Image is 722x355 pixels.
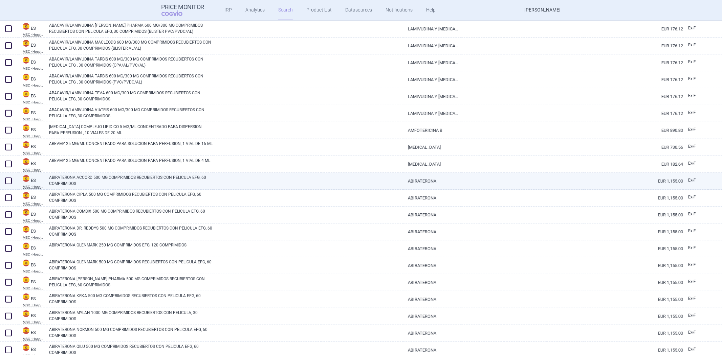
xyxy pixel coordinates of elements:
[49,327,213,339] a: ABIRATERONA NORMON 500 MG COMPRIMIDOS RECUBIERTOS CON PELICULA EFG, 60 COMPRIMIDOS
[49,242,213,254] a: ABIRATERONA GLENMARK 250 MG COMPRIMIDOS EFG, 120 COMPRIMIDOS
[584,122,683,139] a: EUR 890.80
[49,259,213,271] a: ABIRATERONA GLENMARK 500 MG COMPRIMIDOS RECUBIERTOS CON PELICULA EFG, 60 COMPRIMIDOS
[49,56,213,68] a: ABACAVIR/LAMIVUDINA TARBIS 600 MG/300 MG COMPRIMIDOS RECUBIERTOS CON PELICULA EFG , 30 COMPRIMIDO...
[584,71,683,88] a: EUR 176.12
[49,73,213,85] a: ABACAVIR/LAMIVUDINA TARBIS 600 MG/300 MG COMPRIMIDOS RECUBIERTOS CON PELICULA EFG , 30 COMPRIMIDO...
[23,321,44,324] abbr: MSC - Hospital — List of hospital medicinal products published by the Ministry of Health, Social ...
[49,158,213,170] a: ABEVMY 25 MG/ML CONCENTRADO PARA SOLUCION PARA PERFUSION, 1 VIAL DE 4 ML
[23,108,29,114] img: Spain
[23,135,44,138] abbr: MSC - Hospital — List of hospital medicinal products published by the Ministry of Health, Social ...
[403,139,461,156] a: [MEDICAL_DATA]
[584,88,683,105] a: EUR 176.12
[403,291,461,308] a: ABIRATERONA
[49,107,213,119] a: ABACAVIR/LAMIVUDINA VIATRIS 600 MG/300 MG COMPRIMIDOS RECUBIERTOS CON PELICULA EFG, 30 COMPRIMIDOS
[18,327,44,341] a: ESESMSC - Hospital
[403,223,461,240] a: ABIRATERONA
[403,21,461,37] a: LAMIVUDINA Y [MEDICAL_DATA]
[403,325,461,341] a: ABIRATERONA
[23,209,29,216] img: Spain
[161,4,204,10] strong: Price Monitor
[403,274,461,291] a: ABIRATERONA
[403,38,461,54] a: LAMIVUDINA Y [MEDICAL_DATA]
[683,91,708,101] a: Ex-F
[584,21,683,37] a: EUR 176.12
[161,4,204,17] a: Price MonitorCOGVIO
[23,158,29,165] img: Spain
[584,54,683,71] a: EUR 176.12
[403,308,461,325] a: ABIRATERONA
[18,276,44,290] a: ESESMSC - Hospital
[584,139,683,156] a: EUR 730.56
[49,90,213,102] a: ABACAVIR/LAMIVUDINA TEVA 600 MG/300 MG COMPRIMIDOS RECUBIERTOS CON PELICULA EFG, 30 COMPRIMIDOS
[23,304,44,307] abbr: MSC - Hospital — List of hospital medicinal products published by the Ministry of Health, Social ...
[683,23,708,33] a: Ex-F
[49,191,213,204] a: ABIRATERONA CIPLA 500 MG COMPRIMIDOS RECUBIERTOS CON PELICULA EFG, 60 COMPRIMIDOS
[683,311,708,321] a: Ex-F
[23,287,44,290] abbr: MSC - Hospital — List of hospital medicinal products published by the Ministry of Health, Social ...
[584,173,683,189] a: EUR 1,155.00
[23,277,29,283] img: Spain
[49,310,213,322] a: ABIRATERONA MYLAN 1000 MG COMPRIMIDOS RECUBIERTOS CON PELICULA, 30 COMPRIMIDOS
[584,190,683,206] a: EUR 1,155.00
[23,327,29,334] img: Spain
[18,90,44,104] a: ESESMSC - Hospital
[49,22,213,34] a: ABACAVIR/LAMIVUDINA [PERSON_NAME] PHARMA 600 MG/300 MG COMPRIMIDOS RECUBIERTOS CON PELICULA EFG, ...
[18,39,44,53] a: ESESMSC - Hospital
[403,88,461,105] a: LAMIVUDINA Y [MEDICAL_DATA]
[688,76,696,81] span: Ex-factory price
[584,308,683,325] a: EUR 1,155.00
[688,262,696,267] span: Ex-factory price
[584,291,683,308] a: EUR 1,155.00
[23,337,44,341] abbr: MSC - Hospital — List of hospital medicinal products published by the Ministry of Health, Social ...
[584,223,683,240] a: EUR 1,155.00
[23,67,44,70] abbr: MSC - Hospital — List of hospital medicinal products published by the Ministry of Health, Social ...
[584,207,683,223] a: EUR 1,155.00
[688,127,696,132] span: Ex-factory price
[403,71,461,88] a: LAMIVUDINA Y [MEDICAL_DATA]
[683,243,708,253] a: Ex-F
[403,257,461,274] a: ABIRATERONA
[403,240,461,257] a: ABIRATERONA
[23,168,44,172] abbr: MSC - Hospital — List of hospital medicinal products published by the Ministry of Health, Social ...
[688,195,696,199] span: Ex-factory price
[161,10,192,16] span: COGVIO
[683,74,708,84] a: Ex-F
[18,73,44,87] a: ESESMSC - Hospital
[18,158,44,172] a: ESESMSC - Hospital
[23,84,44,87] abbr: MSC - Hospital — List of hospital medicinal products published by the Ministry of Health, Social ...
[49,276,213,288] a: ABIRATERONA [PERSON_NAME] PHARMA 500 MG COMPRIMIDOS RECUBIERTOS CON PELICULA EFG, 60 COMPRIMIDOS
[18,141,44,155] a: ESESMSC - Hospital
[23,124,29,131] img: Spain
[23,236,44,239] abbr: MSC - Hospital — List of hospital medicinal products published by the Ministry of Health, Social ...
[688,330,696,335] span: Ex-factory price
[688,212,696,216] span: Ex-factory price
[23,175,29,182] img: Spain
[23,192,29,199] img: Spain
[23,226,29,233] img: Spain
[584,240,683,257] a: EUR 1,155.00
[403,190,461,206] a: ABIRATERONA
[49,39,213,51] a: ABACAVIR/LAMIVUDINA MACLEODS 600 MG/300 MG COMPRIMIDOS RECUBIERTOS CON PELICULA EFG, 30 COMPRIMID...
[23,293,29,300] img: Spain
[683,40,708,50] a: Ex-F
[403,54,461,71] a: LAMIVUDINA Y [MEDICAL_DATA]
[49,141,213,153] a: ABEVMY 25 MG/ML CONCENTRADO PARA SOLUCION PARA PERFUSION, 1 VIAL DE 16 ML
[23,185,44,189] abbr: MSC - Hospital — List of hospital medicinal products published by the Ministry of Health, Social ...
[18,107,44,121] a: ESESMSC - Hospital
[18,124,44,138] a: ESESMSC - Hospital
[49,208,213,220] a: ABIRATERONA COMBIX 500 MG COMPRIMIDOS RECUBIERTOS CON PELICULA EFG, 60 COMPRIMIDOS
[688,26,696,30] span: Ex-factory price
[683,142,708,152] a: Ex-F
[688,296,696,301] span: Ex-factory price
[23,40,29,47] img: Spain
[403,207,461,223] a: ABIRATERONA
[403,105,461,122] a: LAMIVUDINA Y [MEDICAL_DATA]
[18,208,44,222] a: ESESMSC - Hospital
[683,345,708,355] a: Ex-F
[23,50,44,53] abbr: MSC - Hospital — List of hospital medicinal products published by the Ministry of Health, Social ...
[688,93,696,98] span: Ex-factory price
[584,38,683,54] a: EUR 176.12
[683,175,708,186] a: Ex-F
[23,33,44,37] abbr: MSC - Hospital — List of hospital medicinal products published by the Ministry of Health, Social ...
[584,257,683,274] a: EUR 1,155.00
